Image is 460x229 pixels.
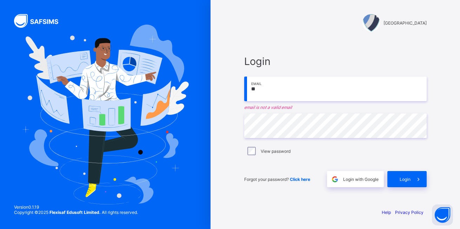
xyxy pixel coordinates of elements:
[432,204,453,225] button: Open asap
[244,105,427,110] em: email is not a valid email
[14,204,138,210] span: Version 0.1.19
[382,210,391,215] a: Help
[49,210,101,215] strong: Flexisaf Edusoft Limited.
[261,149,291,154] label: View password
[331,175,339,183] img: google.396cfc9801f0270233282035f929180a.svg
[400,177,411,182] span: Login
[14,14,67,28] img: SAFSIMS Logo
[22,25,189,204] img: Hero Image
[343,177,379,182] span: Login with Google
[384,20,427,26] span: [GEOGRAPHIC_DATA]
[14,210,138,215] span: Copyright © 2025 All rights reserved.
[395,210,424,215] a: Privacy Policy
[244,177,310,182] span: Forgot your password?
[244,55,427,67] span: Login
[290,177,310,182] a: Click here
